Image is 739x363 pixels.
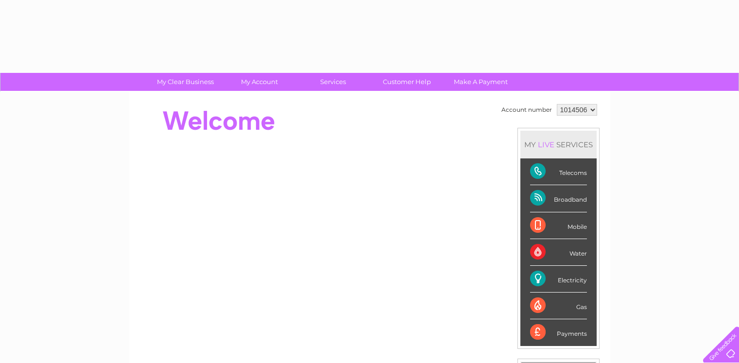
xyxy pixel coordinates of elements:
[530,239,587,266] div: Water
[520,131,597,158] div: MY SERVICES
[367,73,447,91] a: Customer Help
[530,158,587,185] div: Telecoms
[293,73,373,91] a: Services
[499,102,554,118] td: Account number
[441,73,521,91] a: Make A Payment
[219,73,299,91] a: My Account
[530,293,587,319] div: Gas
[530,185,587,212] div: Broadband
[145,73,225,91] a: My Clear Business
[536,140,556,149] div: LIVE
[530,266,587,293] div: Electricity
[530,319,587,346] div: Payments
[530,212,587,239] div: Mobile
